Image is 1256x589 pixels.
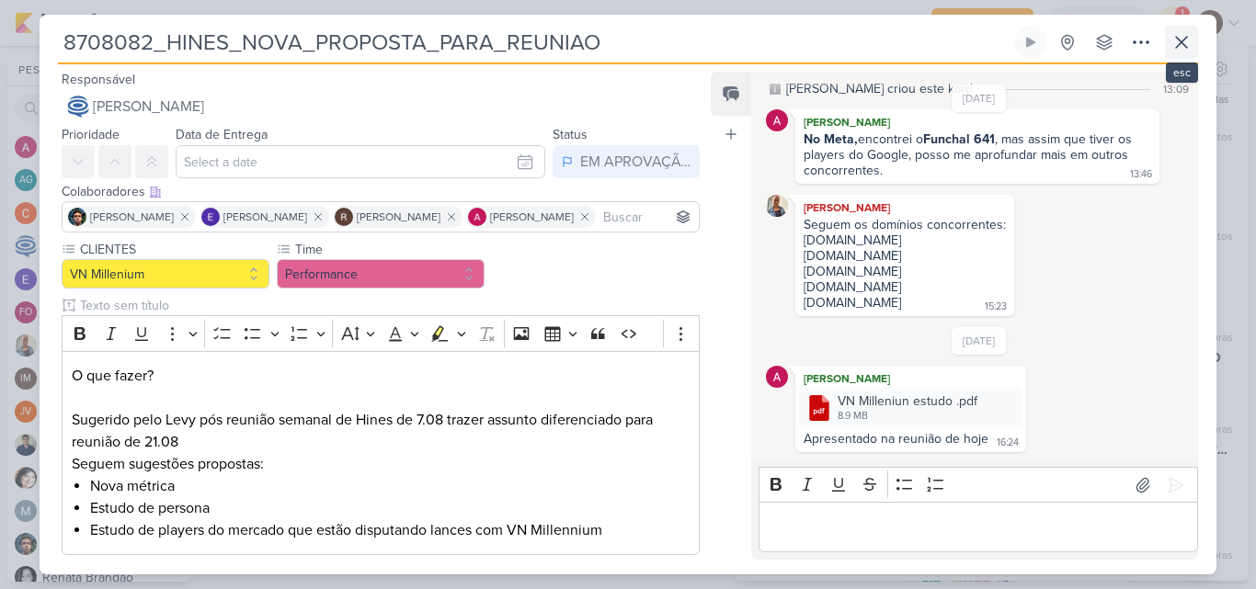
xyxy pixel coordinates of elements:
input: Select a date [176,145,545,178]
button: Performance [277,259,485,289]
li: Estudo de players do mercado que estão disputando lances com VN Millennium [90,519,690,541]
button: [PERSON_NAME] [62,90,700,123]
li: Nova métrica [90,475,690,497]
input: Buscar [599,206,695,228]
div: esc [1166,62,1198,83]
div: [DOMAIN_NAME] [DOMAIN_NAME] [DOMAIN_NAME] [DOMAIN_NAME] [DOMAIN_NAME] [804,232,901,311]
div: [PERSON_NAME] [799,113,1156,131]
div: 8.9 MB [838,409,977,424]
div: 13:09 [1163,81,1189,97]
img: Rafael Dornelles [335,208,353,226]
span: [PERSON_NAME] [223,209,307,225]
img: Caroline Traven De Andrade [67,96,89,118]
input: Texto sem título [76,296,700,315]
button: VN Millenium [62,259,269,289]
div: Editor toolbar [62,315,700,351]
p: Seguem sugestões propostas: [72,453,690,475]
div: VN Milleniun estudo .pdf [799,388,1022,427]
img: Alessandra Gomes [766,366,788,388]
strong: No Meta, [804,131,858,147]
div: [PERSON_NAME] criou este kard [786,79,973,98]
input: Kard Sem Título [58,26,1011,59]
span: [PERSON_NAME] [357,209,440,225]
div: Colaboradores [62,182,700,201]
img: Alessandra Gomes [766,109,788,131]
div: Seguem os domínios concorrentes: [804,217,1006,232]
label: Responsável [62,72,135,87]
label: CLIENTES [78,240,269,259]
div: encontrei o , mas assim que tiver os players do Google, posso me aprofundar mais em outros concor... [804,131,1136,178]
div: Editor editing area: main [759,502,1198,552]
div: VN Milleniun estudo .pdf [838,391,977,411]
img: Nelito Junior [68,208,86,226]
label: Time [293,240,485,259]
div: 16:24 [997,436,1019,450]
span: [PERSON_NAME] [90,209,174,225]
div: 15:23 [985,300,1007,314]
div: [PERSON_NAME] [799,198,1011,217]
div: [PERSON_NAME] [799,369,1022,388]
strong: Funchal 641 [923,131,995,147]
p: O que fazer? [72,365,690,387]
span: [PERSON_NAME] [490,209,574,225]
img: Iara Santos [766,195,788,217]
div: Apresentado na reunião de hoje [804,431,988,447]
img: Alessandra Gomes [468,208,486,226]
label: Status [553,127,588,142]
img: Eduardo Quaresma [201,208,220,226]
div: 13:46 [1130,167,1152,182]
span: [PERSON_NAME] [93,96,204,118]
div: Ligar relógio [1023,35,1038,50]
div: Editor editing area: main [62,351,700,556]
p: Sugerido pelo Levy pós reunião semanal de Hines de 7.08 trazer assunto diferenciado para reunião ... [72,409,690,453]
button: EM APROVAÇÃO [553,145,700,178]
div: Editor toolbar [759,467,1198,503]
li: Estudo de persona [90,497,690,519]
label: Prioridade [62,127,120,142]
div: EM APROVAÇÃO [580,151,691,173]
label: Data de Entrega [176,127,268,142]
